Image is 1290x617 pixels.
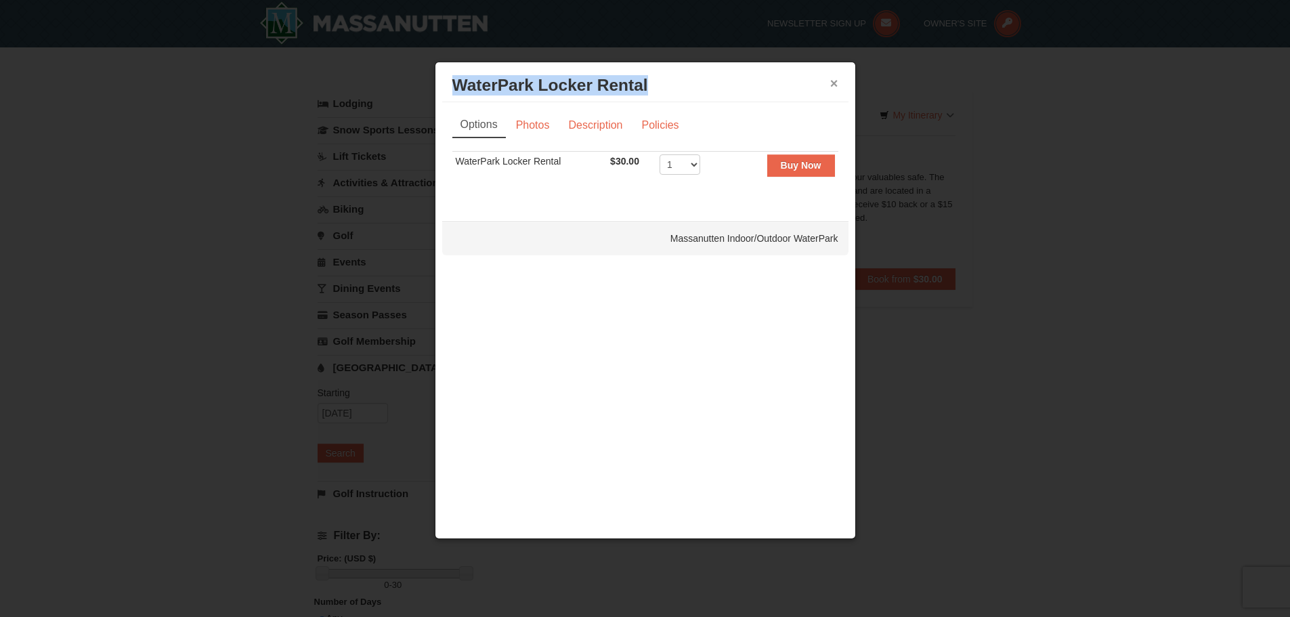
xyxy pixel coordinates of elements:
[507,112,559,138] a: Photos
[632,112,687,138] a: Policies
[559,112,631,138] a: Description
[610,156,639,167] span: $30.00
[452,152,607,185] td: WaterPark Locker Rental
[442,221,848,255] div: Massanutten Indoor/Outdoor WaterPark
[452,112,506,138] a: Options
[767,154,835,176] button: Buy Now
[830,77,838,90] button: ×
[452,75,838,95] h3: WaterPark Locker Rental
[781,160,821,171] strong: Buy Now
